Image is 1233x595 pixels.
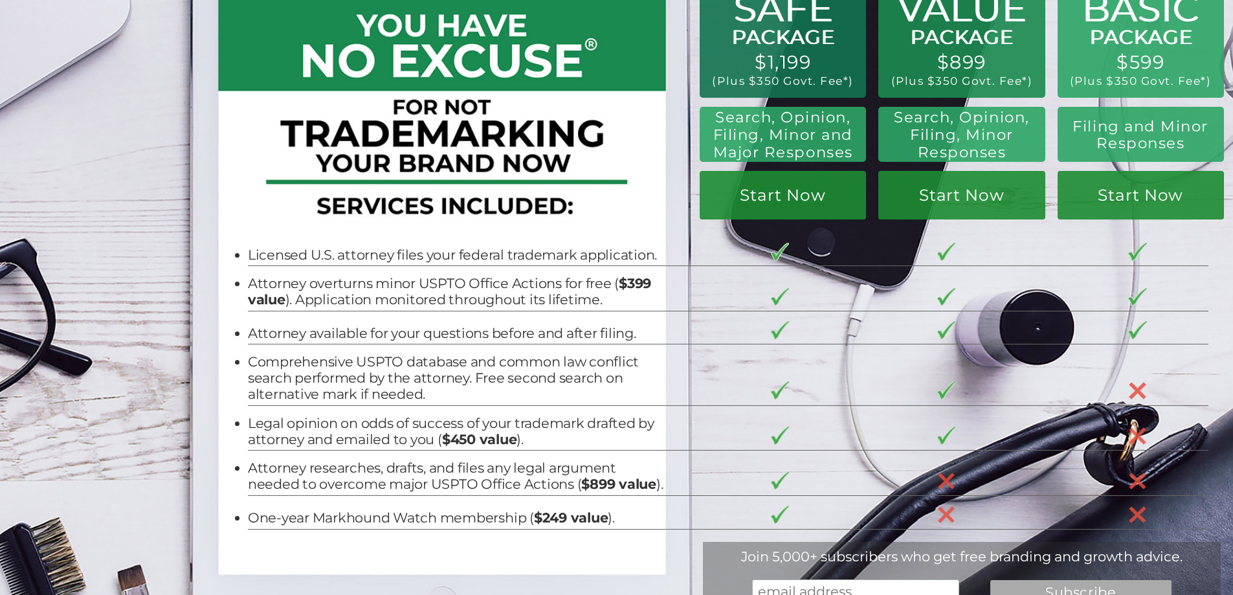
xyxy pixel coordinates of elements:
img: checkmark-border-3.png [771,381,790,399]
img: checkmark-border-3.png [771,321,790,339]
img: X-30-3.png [1128,427,1147,445]
img: X-30-3.png [1128,381,1147,400]
img: checkmark-border-3.png [937,243,956,261]
li: One-year Markhound Watch membership ( ). [248,510,663,526]
b: $399 value [248,275,651,308]
h2: Filing and Minor Responses [1067,118,1214,152]
img: X-30-3.png [937,506,956,524]
li: Attorney researches, drafts, and files any legal argument needed to overcome major USPTO Office A... [248,460,663,493]
img: X-30-3.png [937,472,956,491]
img: checkmark-border-3.png [937,427,956,445]
img: checkmark-border-3.png [937,381,956,399]
img: checkmark-border-3.png [937,288,956,306]
a: Start Now [878,171,1045,219]
img: checkmark-border-3.png [771,288,790,306]
img: X-30-3.png [1128,472,1147,491]
li: Legal opinion on odds of success of your trademark drafted by attorney and emailed to you ( ). [248,416,663,448]
li: Comprehensive USPTO database and common law conflict search performed by the attorney. Free secon... [248,354,663,402]
div: Join 5,000+ subscribers who get free branding and growth advice. [703,548,1221,565]
img: checkmark-border-3.png [771,472,790,490]
img: checkmark-border-3.png [771,506,790,524]
img: checkmark-border-3.png [1128,288,1147,306]
img: checkmark-border-3.png [937,321,956,339]
h2: Search, Opinion, Filing, Minor Responses [889,109,1036,161]
img: checkmark-border-3.png [771,427,790,445]
a: Start Now [1058,171,1224,219]
b: $249 value [534,510,608,526]
img: X-30-3.png [1128,506,1147,524]
img: checkmark-border-3.png [1128,321,1147,339]
img: checkmark-border-3.png [1128,243,1147,261]
b: $899 value [581,476,656,492]
a: Start Now [700,171,866,219]
li: Attorney available for your questions before and after filing. [248,326,663,342]
h2: Search, Opinion, Filing, Minor and Major Responses [707,109,859,161]
li: Attorney overturns minor USPTO Office Actions for free ( ). Application monitored throughout its ... [248,276,663,308]
b: $450 value [442,431,517,447]
img: checkmark-border-3.png [771,243,790,261]
li: Licensed U.S. attorney files your federal trademark application. [248,247,663,264]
